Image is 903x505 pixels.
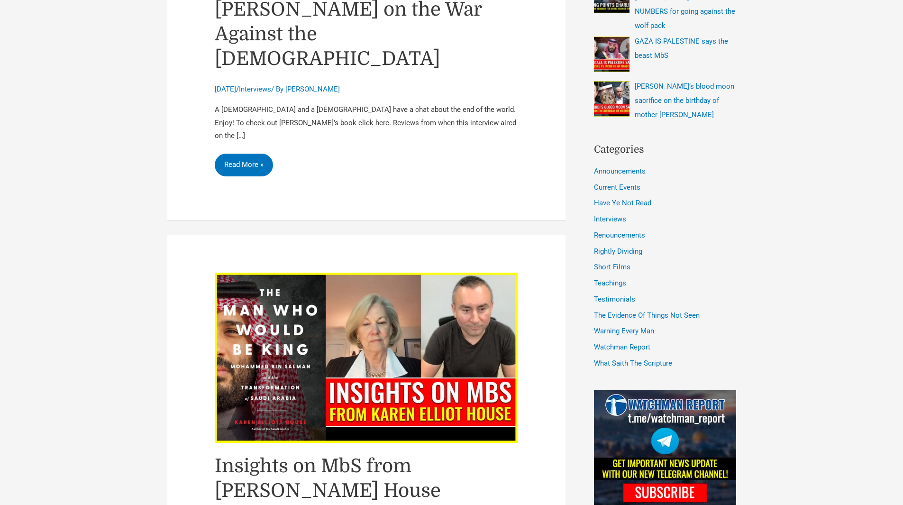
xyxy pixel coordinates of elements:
a: Watchman Report [594,343,650,351]
a: Current Events [594,183,640,192]
span: [DATE] [215,85,236,93]
a: [PERSON_NAME] [285,85,340,93]
a: Read: Insights on MbS from Karen Elliot House Interview [215,353,518,361]
a: Warning Every Man [594,327,654,335]
a: Renouncements [594,231,645,239]
nav: Categories [594,164,736,370]
a: Teachings [594,279,626,287]
a: Announcements [594,167,646,175]
h2: Categories [594,142,736,157]
a: Read More » [215,154,273,176]
a: [PERSON_NAME]’s blood moon sacrifice on the birthday of mother [PERSON_NAME] [635,82,734,119]
a: Have Ye Not Read [594,199,651,207]
a: Interviews [239,85,271,93]
a: Short Films [594,263,630,271]
p: A [DEMOGRAPHIC_DATA] and a [DEMOGRAPHIC_DATA] have a chat about the end of the world. Enjoy! To c... [215,103,518,143]
a: Testimonials [594,295,635,303]
a: Interviews [594,215,626,223]
div: / / By [215,84,518,95]
a: Rightly Dividing [594,247,642,256]
a: The Evidence Of Things Not Seen [594,311,700,320]
a: What Saith The Scripture [594,359,672,367]
a: GAZA IS PALESTINE says the beast MbS [635,37,728,60]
